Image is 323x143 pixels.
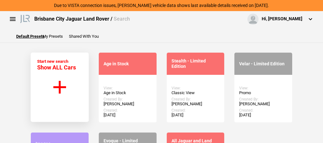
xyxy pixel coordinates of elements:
img: landrover.png [19,14,31,23]
div: [DATE] [172,113,220,118]
div: [DATE] [104,113,152,118]
button: My Presets [43,34,63,38]
div: Created By: [104,97,152,101]
div: [PERSON_NAME] [104,101,152,107]
div: Brisbane City Jaguar Land Rover / [34,16,130,23]
div: [PERSON_NAME] [172,101,220,107]
div: Created By: [172,97,220,101]
button: Start new search Show ALL Cars [30,52,89,122]
div: View: [172,86,220,90]
div: Created By: [239,97,287,101]
div: [DATE] [239,113,287,118]
div: Classic View [172,90,220,95]
div: [PERSON_NAME] [239,101,287,107]
div: Hi, [PERSON_NAME] [262,16,302,22]
div: Created: [104,108,152,113]
div: View: [104,86,152,90]
div: Start new search [37,59,76,71]
button: Shared With You [69,34,99,38]
div: Created: [239,108,287,113]
span: Show ALL Cars [37,64,76,71]
div: View: [239,86,287,90]
div: Age in Stock [104,90,152,95]
div: Age in Stock [104,61,152,67]
div: Stealth - Limited Edition [172,58,220,69]
div: Promo [239,90,287,95]
div: Velar - Limited Edition [239,61,287,67]
span: Search [114,16,130,22]
div: Created: [172,108,220,113]
button: Default Presets [16,34,44,38]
